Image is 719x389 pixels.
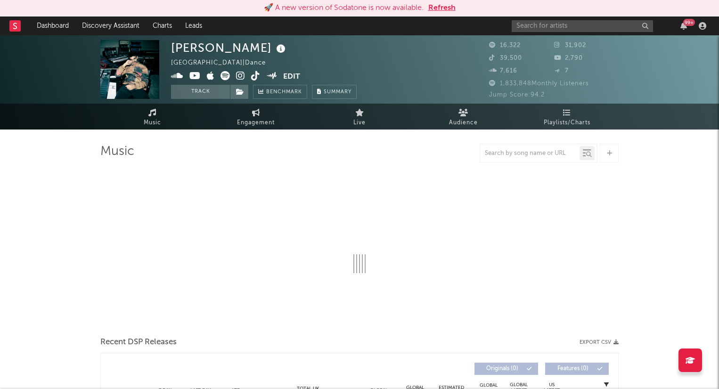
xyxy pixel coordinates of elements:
[171,40,288,56] div: [PERSON_NAME]
[308,104,411,130] a: Live
[554,42,586,49] span: 31,902
[144,117,161,129] span: Music
[30,16,75,35] a: Dashboard
[353,117,366,129] span: Live
[551,366,595,372] span: Features ( 0 )
[683,19,695,26] div: 99 +
[580,340,619,345] button: Export CSV
[75,16,146,35] a: Discovery Assistant
[489,92,545,98] span: Jump Score: 94.2
[481,366,524,372] span: Originals ( 0 )
[266,87,302,98] span: Benchmark
[324,89,351,95] span: Summary
[428,2,456,14] button: Refresh
[179,16,209,35] a: Leads
[312,85,357,99] button: Summary
[204,104,308,130] a: Engagement
[489,68,517,74] span: 7,616
[100,337,177,348] span: Recent DSP Releases
[146,16,179,35] a: Charts
[545,363,609,375] button: Features(0)
[489,81,589,87] span: 1,833,848 Monthly Listeners
[283,71,300,83] button: Edit
[253,85,307,99] a: Benchmark
[515,104,619,130] a: Playlists/Charts
[264,2,424,14] div: 🚀 A new version of Sodatone is now available.
[554,55,583,61] span: 2,790
[512,20,653,32] input: Search for artists
[489,42,521,49] span: 16,322
[489,55,522,61] span: 39,500
[100,104,204,130] a: Music
[449,117,478,129] span: Audience
[171,57,277,69] div: [GEOGRAPHIC_DATA] | Dance
[554,68,569,74] span: 7
[480,150,580,157] input: Search by song name or URL
[544,117,590,129] span: Playlists/Charts
[237,117,275,129] span: Engagement
[411,104,515,130] a: Audience
[680,22,687,30] button: 99+
[474,363,538,375] button: Originals(0)
[171,85,230,99] button: Track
